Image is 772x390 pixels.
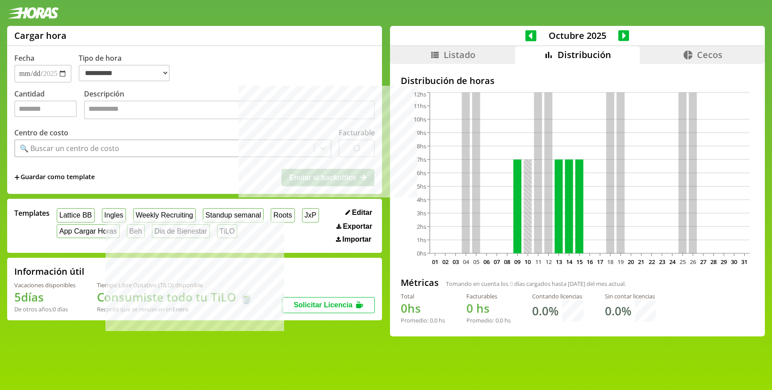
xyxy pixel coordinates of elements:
h2: Métricas [401,277,439,289]
span: 0 [401,300,407,316]
tspan: 10hs [414,115,426,123]
label: Fecha [14,53,34,63]
tspan: 3hs [417,209,426,217]
span: Tomando en cuenta los días cargados hasta [DATE] del mes actual. [446,280,626,288]
label: Centro de costo [14,128,68,138]
text: 14 [566,258,573,266]
tspan: 5hs [417,182,426,190]
text: 27 [700,258,706,266]
text: 19 [617,258,624,266]
text: 18 [607,258,613,266]
text: 21 [638,258,644,266]
button: Beh [127,224,145,238]
text: 13 [556,258,562,266]
text: 10 [524,258,531,266]
button: Standup semanal [203,208,264,222]
button: JxP [302,208,319,222]
h2: Información útil [14,265,84,277]
h1: Consumiste todo tu TiLO 🍵 [97,289,253,305]
tspan: 9hs [417,129,426,137]
text: 01 [432,258,438,266]
span: Octubre 2025 [537,29,618,42]
span: Cecos [697,49,722,61]
div: Vacaciones disponibles [14,281,76,289]
label: Tipo de hora [79,53,177,83]
text: 08 [504,258,510,266]
h1: 0.0 % [532,303,558,319]
tspan: 4hs [417,196,426,204]
tspan: 1hs [417,236,426,244]
button: Lattice BB [57,208,95,222]
span: Solicitar Licencia [294,301,352,309]
text: 30 [731,258,737,266]
span: Exportar [343,222,372,231]
select: Tipo de hora [79,65,170,81]
img: logotipo [7,7,59,19]
div: Promedio: hs [401,316,445,324]
div: Promedio: hs [466,316,511,324]
label: Descripción [84,89,375,122]
div: Sin contar licencias [605,292,656,300]
text: 29 [721,258,727,266]
text: 07 [494,258,500,266]
button: TiLO [217,224,238,238]
tspan: 0hs [417,249,426,257]
b: Enero [172,305,189,313]
div: Total [401,292,445,300]
text: 20 [628,258,634,266]
h1: 5 días [14,289,76,305]
span: Distribución [558,49,611,61]
div: 🔍 Buscar un centro de costo [20,143,119,153]
span: 0.0 [430,316,437,324]
text: 15 [576,258,583,266]
label: Cantidad [14,89,84,122]
text: 22 [648,258,655,266]
div: Tiempo Libre Optativo (TiLO) disponible [97,281,253,289]
text: 03 [453,258,459,266]
textarea: Descripción [84,101,375,119]
text: 16 [587,258,593,266]
text: 25 [680,258,686,266]
span: +Guardar como template [14,172,95,182]
tspan: 6hs [417,169,426,177]
text: 02 [442,258,448,266]
span: Listado [444,49,475,61]
span: Templates [14,208,50,218]
h1: 0.0 % [605,303,631,319]
text: 11 [535,258,541,266]
span: 0 [466,300,473,316]
tspan: 2hs [417,222,426,231]
text: 17 [597,258,603,266]
button: App Cargar Horas [57,224,120,238]
span: + [14,172,20,182]
text: 05 [473,258,479,266]
button: Roots [271,208,294,222]
div: De otros años: 0 días [14,305,76,313]
label: Facturable [339,128,375,138]
h2: Distribución de horas [401,75,754,87]
tspan: 7hs [417,155,426,164]
text: 23 [659,258,665,266]
text: 04 [463,258,470,266]
text: 24 [669,258,676,266]
text: 28 [710,258,717,266]
button: Dia de Bienestar [152,224,210,238]
text: 31 [741,258,747,266]
button: Ingles [102,208,126,222]
text: 26 [690,258,696,266]
span: Editar [352,209,372,217]
div: Recordá que se renuevan en [97,305,253,313]
span: Importar [342,235,371,243]
button: Exportar [334,222,375,231]
text: 06 [483,258,490,266]
tspan: 12hs [414,90,426,98]
h1: hs [466,300,511,316]
text: 12 [545,258,551,266]
h1: Cargar hora [14,29,67,42]
div: Facturables [466,292,511,300]
button: Editar [343,208,375,217]
button: Weekly Recruiting [133,208,196,222]
span: 0.0 [495,316,503,324]
input: Cantidad [14,101,77,117]
tspan: 11hs [414,102,426,110]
